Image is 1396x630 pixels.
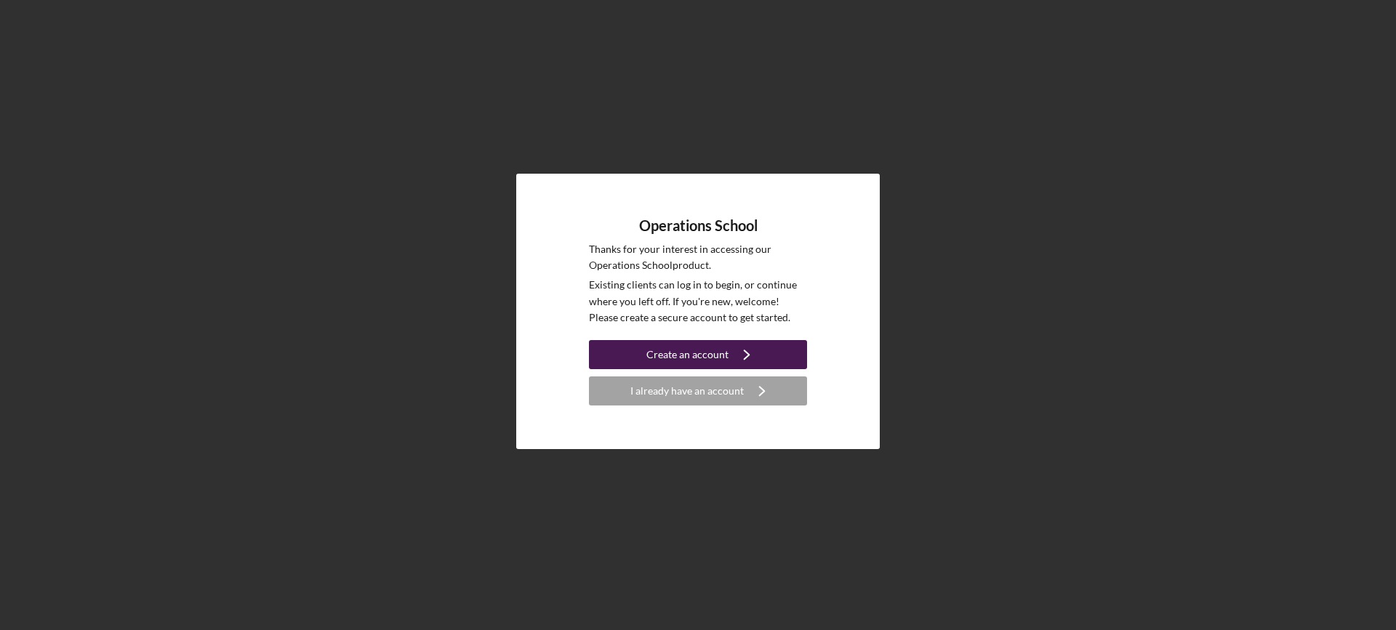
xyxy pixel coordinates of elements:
[630,376,744,405] div: I already have an account
[589,340,807,373] a: Create an account
[646,340,729,369] div: Create an account
[639,217,758,234] h4: Operations School
[589,277,807,326] p: Existing clients can log in to begin, or continue where you left off. If you're new, welcome! Ple...
[589,340,807,369] button: Create an account
[589,376,807,405] button: I already have an account
[589,241,807,274] p: Thanks for your interest in accessing our Operations School product.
